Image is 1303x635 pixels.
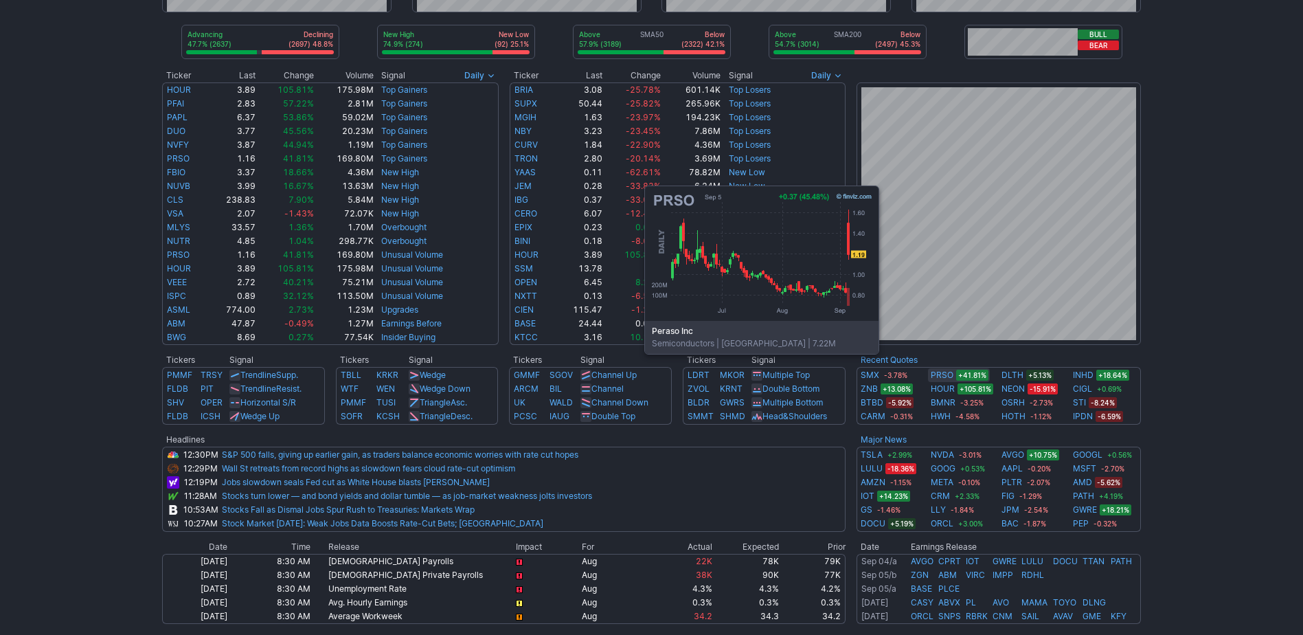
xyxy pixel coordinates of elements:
td: 3.89 [208,82,256,97]
a: Top Gainers [381,140,427,150]
p: 54.7% (3014) [775,39,819,49]
a: ABM [167,318,185,328]
a: SMX [861,368,879,382]
a: IOT [861,489,874,503]
a: BAC [1001,517,1019,531]
td: 3.87 [208,138,256,152]
a: RDHL [1021,570,1044,580]
span: Desc. [451,411,473,421]
a: PMMF [167,370,192,380]
a: OPEN [514,277,537,287]
a: PAPL [167,112,188,122]
a: DOCU [1053,556,1078,566]
a: VSA [167,208,183,219]
button: Bear [1078,41,1119,50]
a: Major News [861,434,907,445]
a: Sep 05/b [861,570,896,580]
td: 3.23 [555,124,603,138]
a: PCSC [514,411,537,421]
a: JEM [514,181,532,191]
a: ABM [938,570,957,580]
a: ZVOL [688,383,710,394]
a: ORCL [931,517,953,531]
a: PEP [1073,517,1089,531]
a: Multiple Bottom [762,397,823,408]
span: 0.69% [635,222,661,232]
td: 72.07K [315,207,374,221]
td: 0.23 [555,221,603,234]
a: KRNT [720,383,743,394]
span: 105.81% [277,85,314,95]
a: ORCL [911,611,933,621]
td: 4.36M [661,138,721,152]
a: CASY [911,597,933,608]
a: Upgrades [381,304,418,315]
td: 1.16 [208,152,256,166]
span: -20.14% [626,153,661,164]
th: Ticker [162,69,208,82]
a: NEON [1001,382,1025,396]
p: (92) 25.1% [495,39,529,49]
a: SMMT [688,411,714,421]
a: SGOV [549,370,573,380]
th: Last [208,69,256,82]
a: BMNR [931,396,955,410]
a: ASML [167,304,190,315]
a: Top Losers [729,126,771,136]
a: DLNG [1083,597,1106,608]
a: ISPC [167,291,186,301]
div: SMA50 [578,30,726,50]
td: 601.14K [661,82,721,97]
td: 3.69M [661,152,721,166]
span: -1.43% [284,208,314,219]
a: CIEN [514,304,534,315]
a: Earnings Before [381,318,442,328]
a: HOUR [931,382,955,396]
a: Double Top [591,411,635,421]
span: -22.90% [626,140,661,150]
a: NXTT [514,291,537,301]
a: MLYS [167,222,190,232]
a: Top Losers [729,85,771,95]
a: AMZN [861,476,885,489]
a: EPIX [514,222,532,232]
a: Top Losers [729,140,771,150]
a: PIT [201,383,214,394]
a: PFAI [167,98,184,109]
a: MKOR [720,370,745,380]
a: TriangleAsc. [420,397,467,408]
a: Channel [591,383,624,394]
p: (2497) 45.3% [875,39,920,49]
a: HOUR [167,263,191,274]
a: Unusual Volume [381,263,443,274]
span: Daily [811,69,831,82]
a: AVGO [911,556,933,566]
a: META [931,476,953,489]
td: 2.07 [208,207,256,221]
a: VEEE [167,277,187,287]
td: 265.96K [661,97,721,111]
a: [DATE] [861,597,888,608]
a: Wedge Down [420,383,471,394]
a: INHD [1073,368,1094,382]
a: BASE [514,318,536,328]
a: Head&Shoulders [762,411,827,421]
a: BWG [167,332,186,342]
a: Recent Quotes [861,355,918,365]
a: Top Losers [729,153,771,164]
a: CARM [861,410,885,423]
p: Advancing [188,30,231,39]
a: AVO [993,597,1009,608]
a: CRM [931,489,950,503]
a: TrendlineSupp. [240,370,298,380]
a: HOTH [1001,410,1026,423]
a: TRSY [201,370,223,380]
a: MSFT [1073,462,1096,476]
td: 20.23M [315,124,374,138]
a: RBRK [966,611,988,621]
a: DLTH [1001,368,1023,382]
a: AAPL [1001,462,1023,476]
p: Above [775,30,819,39]
a: GOOGL [1073,448,1102,462]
